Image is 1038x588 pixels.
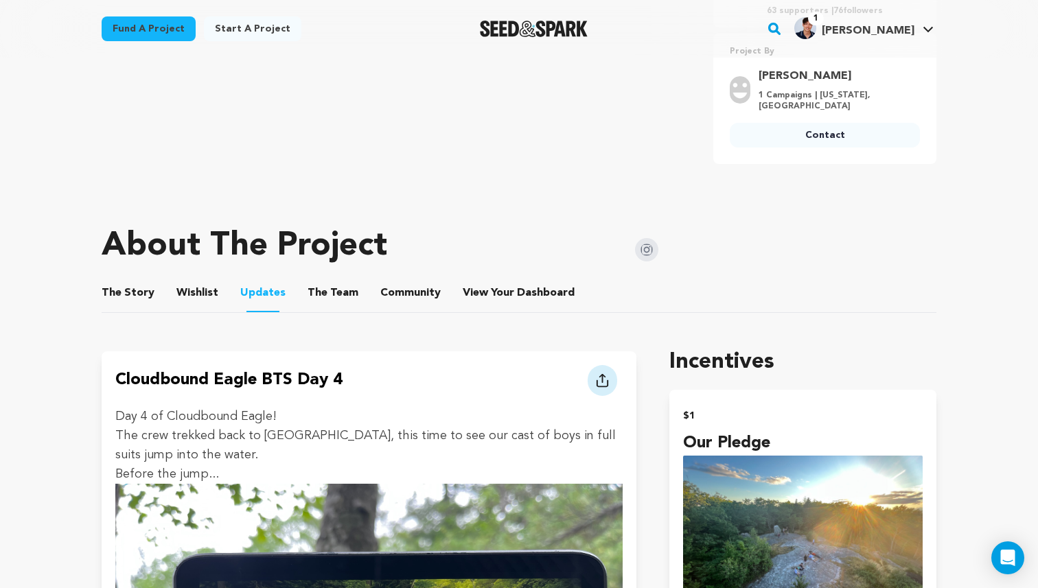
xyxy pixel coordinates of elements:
img: Seed&Spark Instagram Icon [635,238,658,261]
span: Community [380,285,441,301]
span: The [308,285,327,301]
span: Story [102,285,154,301]
p: Day 4 of Cloudbound Eagle! [115,407,623,426]
img: f3c77bb3c0ce69ae.png [794,17,816,39]
span: Updates [240,285,286,301]
h1: Incentives [669,346,936,379]
span: Eddy M.'s Profile [792,14,936,43]
span: Wishlist [176,285,218,301]
span: Dashboard [517,285,575,301]
a: Fund a project [102,16,196,41]
span: [PERSON_NAME] [822,25,914,36]
img: user.png [730,76,750,104]
a: Eddy M.'s Profile [792,14,936,39]
h1: About The Project [102,230,387,263]
a: Start a project [204,16,301,41]
img: Seed&Spark Logo Dark Mode [480,21,588,37]
a: Contact [730,123,920,148]
a: Seed&Spark Homepage [480,21,588,37]
p: The crew trekked back to [GEOGRAPHIC_DATA], this time to see our cast of boys in full suits jump ... [115,426,623,464]
h4: Our Pledge [683,431,923,456]
span: The [102,285,122,301]
a: Goto Matthew Moseley profile [759,68,912,84]
p: 1 Campaigns | [US_STATE], [GEOGRAPHIC_DATA] [759,90,912,112]
h4: Cloudbound Eagle BTS Day 4 [115,368,343,396]
h2: $1 [683,406,923,425]
span: Your [463,285,577,301]
span: 1 [808,12,824,25]
div: Eddy M.'s Profile [794,17,914,39]
span: Team [308,285,358,301]
a: ViewYourDashboard [463,285,577,301]
div: Open Intercom Messenger [991,541,1024,574]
